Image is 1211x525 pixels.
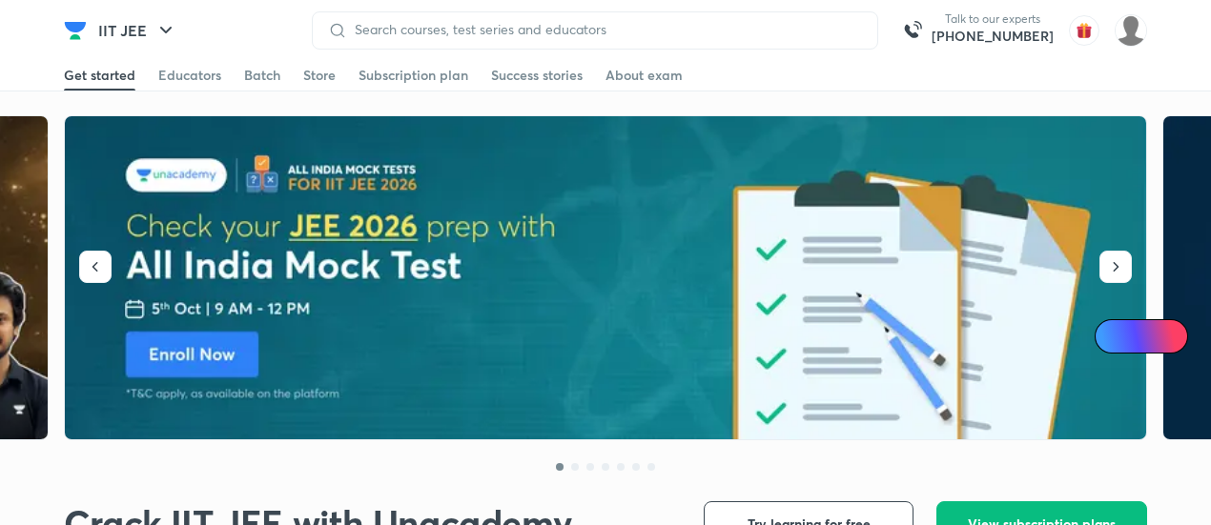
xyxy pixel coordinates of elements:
[347,22,862,37] input: Search courses, test series and educators
[303,66,336,85] div: Store
[1106,329,1121,344] img: Icon
[491,60,583,91] a: Success stories
[1095,319,1188,353] a: Ai Doubts
[932,27,1054,46] a: [PHONE_NUMBER]
[932,11,1054,27] p: Talk to our experts
[303,60,336,91] a: Store
[244,66,280,85] div: Batch
[605,66,683,85] div: About exam
[87,11,189,50] button: IIT JEE
[64,66,135,85] div: Get started
[244,60,280,91] a: Batch
[893,11,932,50] img: call-us
[605,60,683,91] a: About exam
[158,60,221,91] a: Educators
[1126,329,1177,344] span: Ai Doubts
[359,60,468,91] a: Subscription plan
[158,66,221,85] div: Educators
[491,66,583,85] div: Success stories
[359,66,468,85] div: Subscription plan
[1069,15,1099,46] img: avatar
[64,19,87,42] img: Company Logo
[64,60,135,91] a: Get started
[1115,14,1147,47] img: nikita patil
